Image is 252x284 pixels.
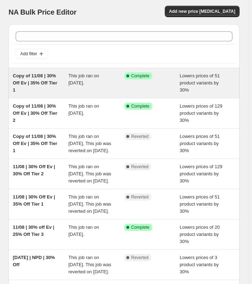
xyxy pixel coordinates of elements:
[68,194,111,214] span: This job ran on [DATE]. This job was reverted on [DATE].
[180,255,219,274] span: Lowers prices of 3 product variants by 30%
[180,134,220,153] span: Lowers prices of 51 product variants by 30%
[13,224,54,237] span: 11/08 | 30% off Ev | 25% Off Tier 3
[13,134,57,153] span: Copy of 11/08 | 30% Off Ev | 35% Off Tier 1
[180,103,222,123] span: Lowers prices of 129 product variants by 30%
[169,9,235,14] span: Add new price [MEDICAL_DATA]
[13,194,55,207] span: 11/08 | 30% Off Ev | 35% Off Tier 1
[131,194,149,200] span: Reverted
[13,73,57,93] span: Copy of 11/08 | 30% Off Ev | 35% Off Tier 1
[180,73,220,93] span: Lowers prices of 51 product variants by 30%
[131,73,149,79] span: Complete
[13,103,57,123] span: Copy of 11/08 | 30% Off Ev | 30% Off Tier 2
[131,255,149,260] span: Reverted
[13,164,55,176] span: 11/08 | 30% Off Ev | 30% Off Tier 2
[68,164,111,184] span: This job ran on [DATE]. This job was reverted on [DATE].
[131,103,149,109] span: Complete
[68,255,111,274] span: This job ran on [DATE]. This job was reverted on [DATE].
[180,224,220,244] span: Lowers prices of 20 product variants by 30%
[131,164,149,170] span: Reverted
[131,134,149,139] span: Reverted
[68,73,99,86] span: This job ran on [DATE].
[20,51,37,57] span: Add filter
[68,134,111,153] span: This job ran on [DATE]. This job was reverted on [DATE].
[13,255,55,267] span: [DATE] | NPD | 30% Off
[9,8,77,16] span: NA Bulk Price Editor
[180,164,222,184] span: Lowers prices of 129 product variants by 30%
[165,6,240,17] button: Add new price [MEDICAL_DATA]
[16,49,48,59] button: Add filter
[131,224,149,230] span: Complete
[180,194,220,214] span: Lowers prices of 51 product variants by 30%
[68,224,99,237] span: This job ran on [DATE].
[68,103,99,116] span: This job ran on [DATE].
